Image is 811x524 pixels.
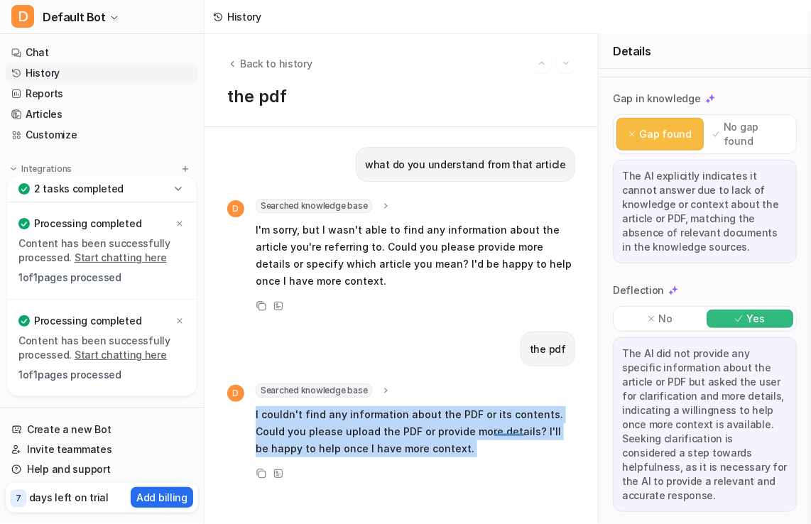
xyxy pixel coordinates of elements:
a: Create a new Bot [6,420,198,440]
p: Gap found [640,127,692,141]
span: Searched knowledge base [256,199,372,213]
span: D [11,5,34,28]
img: Previous session [537,57,547,70]
a: Customize [6,125,198,145]
button: Go to next session [557,54,575,72]
p: Processing completed [34,314,141,328]
a: Start chatting here [75,251,167,263]
p: 2 tasks completed [34,182,124,196]
p: Processing completed [34,217,141,231]
div: The AI explicitly indicates it cannot answer due to lack of knowledge or context about the articl... [613,160,797,263]
span: Searched knowledge base [256,383,372,398]
p: days left on trial [29,490,109,505]
p: 7 [16,492,21,505]
p: 1 of 1 pages processed [18,271,185,285]
p: 1 of 1 pages processed [18,368,185,382]
a: Articles [6,104,198,124]
p: Content has been successfully processed. [18,334,185,362]
p: I'm sorry, but I wasn't able to find any information about the article you're referring to. Could... [256,222,575,290]
a: Help and support [6,459,198,479]
p: the pdf [227,87,575,107]
p: Add billing [136,490,187,505]
p: No [659,312,673,326]
button: Back to history [227,56,312,71]
p: No gap found [724,120,787,148]
p: Yes [746,312,764,326]
img: expand menu [9,164,18,174]
a: Reports [6,84,198,104]
p: I couldn't find any information about the PDF or its contents. Could you please upload the PDF or... [256,406,575,457]
p: what do you understand from that article [365,156,566,173]
div: Details [599,34,811,69]
p: Deflection [613,283,664,298]
div: History [227,9,261,24]
span: Back to history [240,56,312,71]
p: the pdf [530,341,566,358]
button: Go to previous session [533,54,551,72]
a: Chat [6,43,198,62]
button: Integrations [6,162,76,176]
a: Invite teammates [6,440,198,459]
span: D [227,385,244,402]
span: D [227,200,244,217]
p: Gap in knowledge [613,92,701,106]
img: Next session [561,57,571,70]
button: Add billing [131,487,193,508]
span: Default Bot [43,7,106,27]
a: History [6,63,198,83]
p: Content has been successfully processed. [18,236,185,265]
div: The AI did not provide any specific information about the article or PDF but asked the user for c... [613,337,797,512]
img: menu_add.svg [180,164,190,174]
a: Start chatting here [75,349,167,361]
p: Integrations [21,163,72,175]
